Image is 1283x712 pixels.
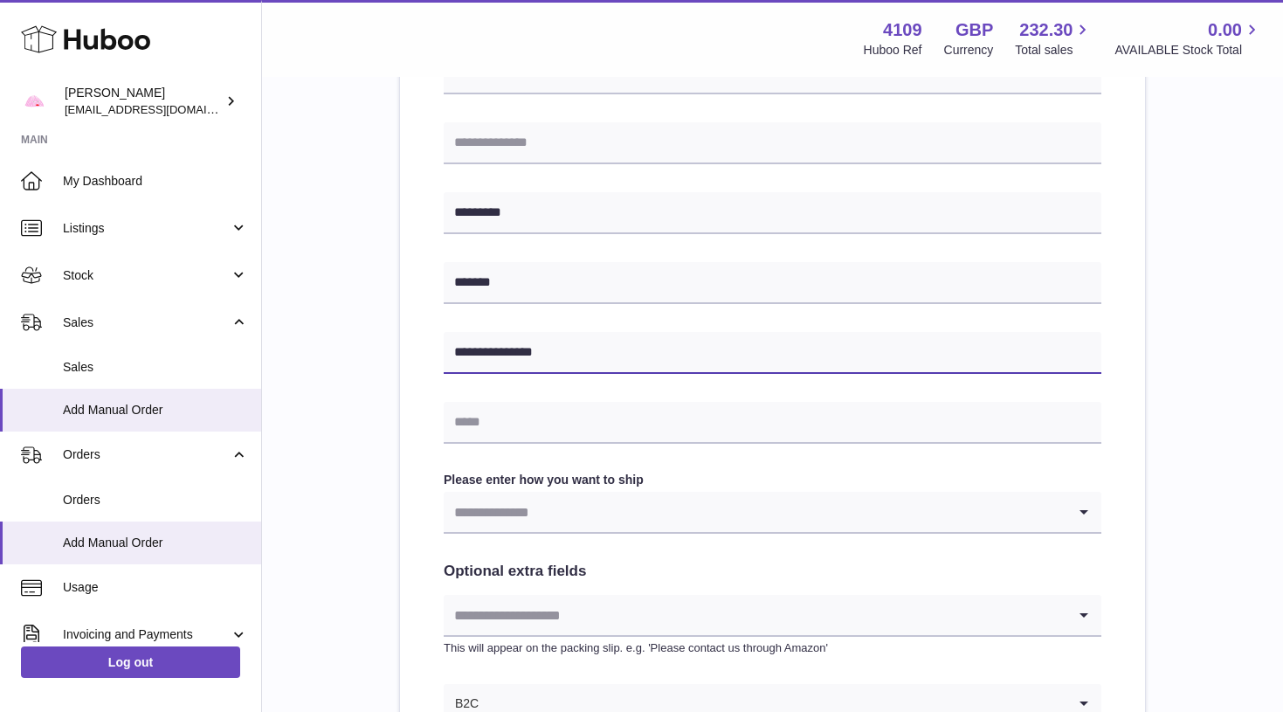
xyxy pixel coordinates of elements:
[65,102,257,116] span: [EMAIL_ADDRESS][DOMAIN_NAME]
[1015,18,1093,59] a: 232.30 Total sales
[63,402,248,418] span: Add Manual Order
[63,220,230,237] span: Listings
[444,595,1101,637] div: Search for option
[944,42,994,59] div: Currency
[63,446,230,463] span: Orders
[864,42,922,59] div: Huboo Ref
[444,595,1066,635] input: Search for option
[63,579,248,596] span: Usage
[1208,18,1242,42] span: 0.00
[444,472,1101,488] label: Please enter how you want to ship
[444,492,1101,534] div: Search for option
[63,315,230,331] span: Sales
[1019,18,1073,42] span: 232.30
[65,85,222,118] div: [PERSON_NAME]
[63,535,248,551] span: Add Manual Order
[63,359,248,376] span: Sales
[1114,18,1262,59] a: 0.00 AVAILABLE Stock Total
[21,88,47,114] img: hello@limpetstore.com
[883,18,922,42] strong: 4109
[21,646,240,678] a: Log out
[63,173,248,190] span: My Dashboard
[955,18,993,42] strong: GBP
[444,492,1066,532] input: Search for option
[444,562,1101,582] h2: Optional extra fields
[63,492,248,508] span: Orders
[63,626,230,643] span: Invoicing and Payments
[63,267,230,284] span: Stock
[444,640,1101,656] p: This will appear on the packing slip. e.g. 'Please contact us through Amazon'
[1114,42,1262,59] span: AVAILABLE Stock Total
[1015,42,1093,59] span: Total sales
